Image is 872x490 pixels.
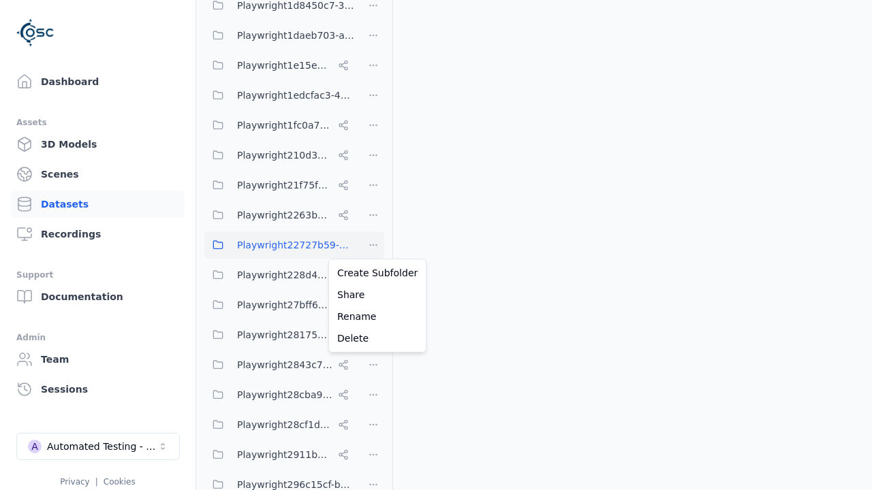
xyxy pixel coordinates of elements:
a: Rename [332,306,423,327]
a: Create Subfolder [332,262,423,284]
a: Share [332,284,423,306]
a: Delete [332,327,423,349]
